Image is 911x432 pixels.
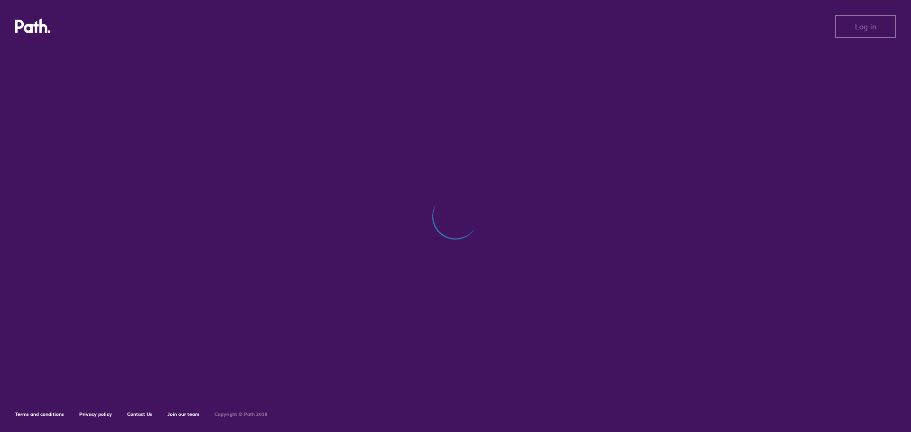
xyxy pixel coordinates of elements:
[214,412,268,417] h6: Copyright © Path 2018
[855,22,876,31] span: Log in
[127,411,152,417] a: Contact Us
[15,411,64,417] a: Terms and conditions
[79,411,112,417] a: Privacy policy
[167,411,199,417] a: Join our team
[835,15,896,38] button: Log in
